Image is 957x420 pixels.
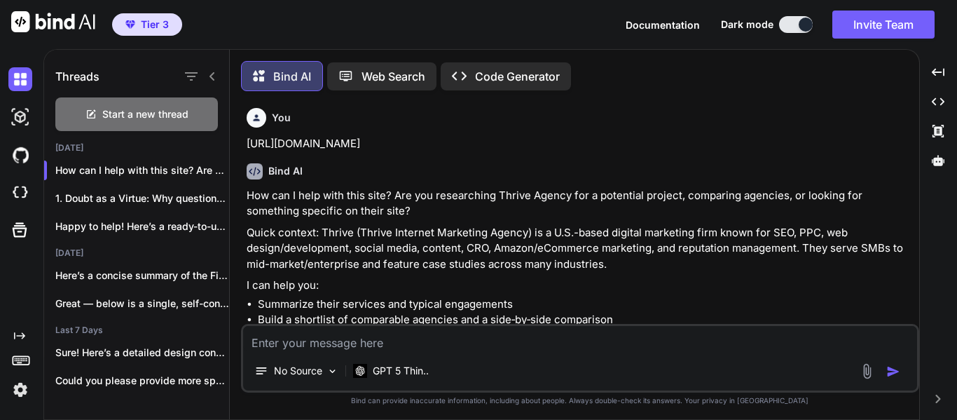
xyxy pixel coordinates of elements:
[268,164,303,178] h6: Bind AI
[55,374,229,388] p: Could you please provide more specific details...
[273,68,311,85] p: Bind AI
[258,312,916,328] li: Build a shortlist of comparable agencies and a side‑by‑side comparison
[44,248,229,259] h2: [DATE]
[141,18,169,32] span: Tier 3
[125,20,135,29] img: premium
[832,11,935,39] button: Invite Team
[112,13,182,36] button: premiumTier 3
[626,19,700,31] span: Documentation
[241,395,919,406] p: Bind can provide inaccurate information, including about people. Always double-check its answers....
[55,297,229,311] p: Great — below is a single, self-contained...
[8,143,32,167] img: githubDark
[8,105,32,129] img: darkAi-studio
[247,225,916,273] p: Quick context: Thrive (Thrive Internet Marketing Agency) is a U.S.-based digital marketing firm k...
[475,68,560,85] p: Code Generator
[247,188,916,219] p: How can I help with this site? Are you researching Thrive Agency for a potential project, compari...
[11,11,95,32] img: Bind AI
[373,364,429,378] p: GPT 5 Thin..
[247,278,916,294] p: I can help you:
[626,18,700,32] button: Documentation
[886,365,900,379] img: icon
[44,325,229,336] h2: Last 7 Days
[55,163,229,177] p: How can I help with this site? Are you r...
[102,107,188,121] span: Start a new thread
[8,67,32,91] img: darkChat
[8,378,32,402] img: settings
[55,68,99,85] h1: Threads
[362,68,425,85] p: Web Search
[55,219,229,233] p: Happy to help! Here’s a ready-to-use social...
[274,364,322,378] p: No Source
[721,18,773,32] span: Dark mode
[353,364,367,377] img: GPT 5 Thinking High
[8,181,32,205] img: cloudideIcon
[859,363,875,379] img: attachment
[44,142,229,154] h2: [DATE]
[247,136,916,152] p: [URL][DOMAIN_NAME]
[326,365,338,377] img: Pick Models
[258,297,916,313] li: Summarize their services and typical engagements
[55,346,229,360] p: Sure! Here’s a detailed design concept for...
[272,111,291,125] h6: You
[55,191,229,205] p: 1. Doubt as a Virtue: Why questions...
[55,269,229,283] p: Here’s a concise summary of the Fify247...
